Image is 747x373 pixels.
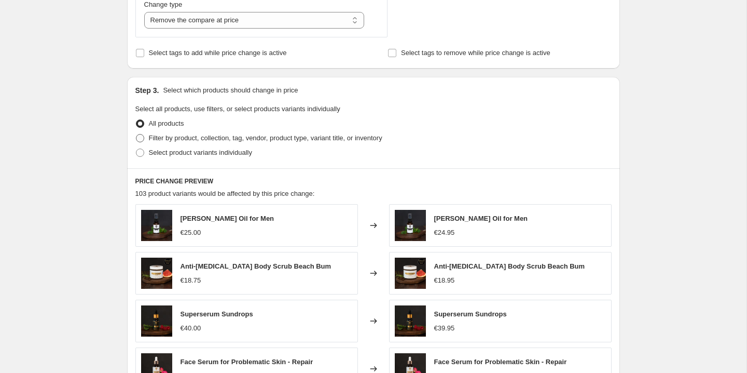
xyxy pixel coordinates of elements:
[434,215,528,222] span: [PERSON_NAME] Oil for Men
[434,323,455,334] div: €39.95
[141,258,172,289] img: Kehakoorija-Beach-Bum_d3d3ff84-075c-4704-be09-22963585dee8_80x.png
[149,134,382,142] span: Filter by product, collection, tag, vendor, product type, variant title, or inventory
[135,85,159,96] h2: Step 3.
[181,228,201,238] div: €25.00
[149,119,184,127] span: All products
[181,358,313,366] span: Face Serum for Problematic Skin - Repair
[434,262,585,270] span: Anti-[MEDICAL_DATA] Body Scrub Beach Bum
[181,275,201,286] div: €18.75
[434,228,455,238] div: €24.95
[181,215,274,222] span: [PERSON_NAME] Oil for Men
[181,310,253,318] span: Superserum Sundrops
[135,105,340,113] span: Select all products, use filters, or select products variants individually
[401,49,550,57] span: Select tags to remove while price change is active
[395,305,426,337] img: W2A8783v_80x.jpg
[434,310,507,318] span: Superserum Sundrops
[181,262,331,270] span: Anti-[MEDICAL_DATA] Body Scrub Beach Bum
[395,210,426,241] img: IMG_7042v_80x.jpg
[434,275,455,286] div: €18.95
[434,358,567,366] span: Face Serum for Problematic Skin - Repair
[135,177,612,185] h6: PRICE CHANGE PREVIEW
[163,85,298,96] p: Select which products should change in price
[395,258,426,289] img: Kehakoorija-Beach-Bum_d3d3ff84-075c-4704-be09-22963585dee8_80x.png
[149,49,287,57] span: Select tags to add while price change is active
[141,305,172,337] img: W2A8783v_80x.jpg
[135,190,315,197] span: 103 product variants would be affected by this price change:
[144,1,183,8] span: Change type
[149,149,252,156] span: Select product variants individually
[141,210,172,241] img: IMG_7042v_80x.jpg
[181,323,201,334] div: €40.00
